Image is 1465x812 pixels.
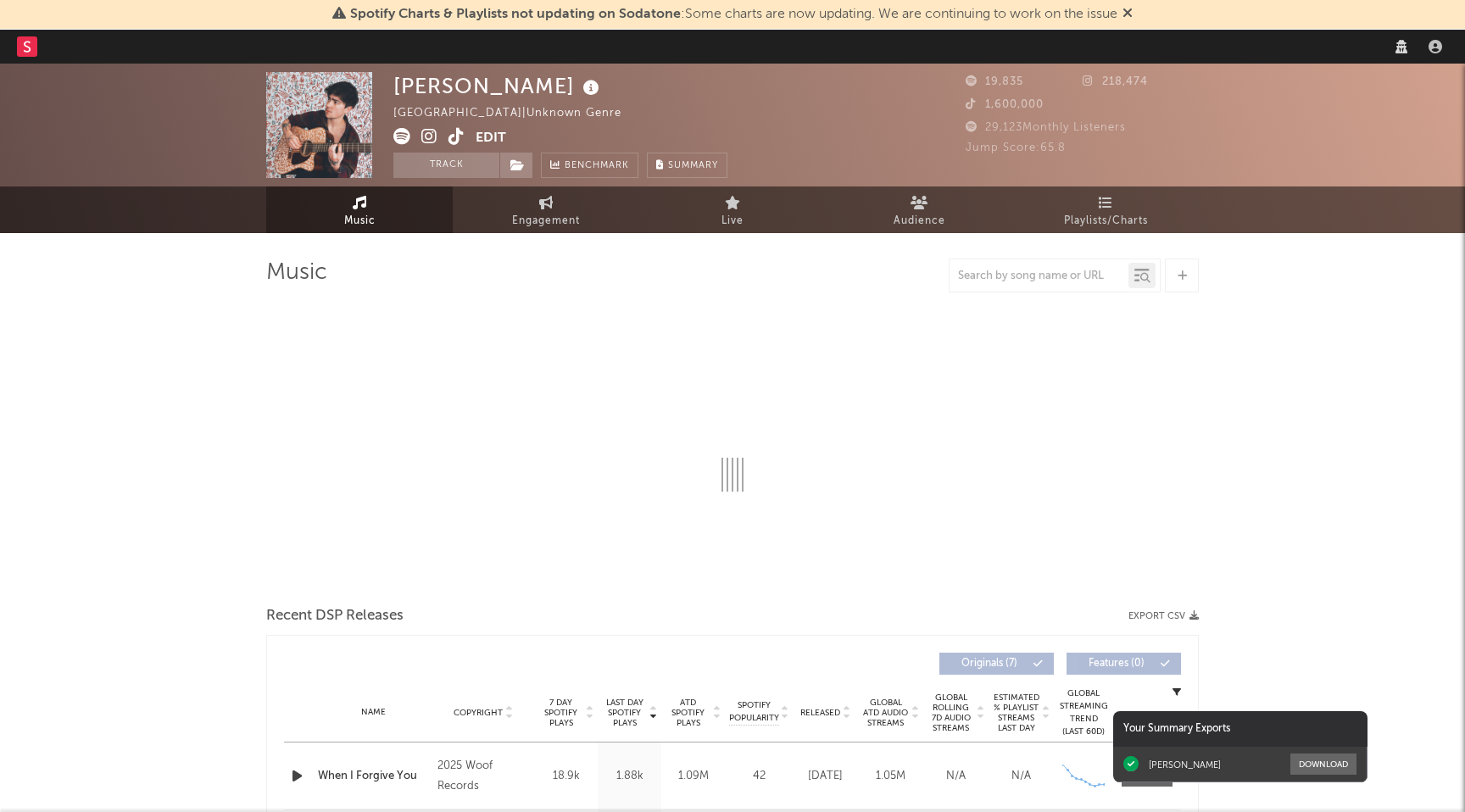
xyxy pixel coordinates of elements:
[647,153,727,178] button: Summary
[318,706,429,719] div: Name
[1067,653,1181,675] button: Features(0)
[729,699,779,725] span: Spotify Popularity
[1113,711,1368,747] div: Your Summary Exports
[538,698,583,728] span: 7 Day Spotify Plays
[797,768,854,785] div: [DATE]
[318,768,429,785] a: When I Forgive You
[512,211,580,231] span: Engagement
[437,756,530,797] div: 2025 Woof Records
[966,122,1126,133] span: 29,123 Monthly Listeners
[602,768,657,785] div: 1.88k
[1064,211,1148,231] span: Playlists/Charts
[476,128,506,149] button: Edit
[350,8,1117,21] span: : Some charts are now updating. We are continuing to work on the issue
[1122,8,1133,21] span: Dismiss
[894,211,945,231] span: Audience
[565,156,629,176] span: Benchmark
[393,72,604,100] div: [PERSON_NAME]
[993,692,1039,733] span: Estimated % Playlist Streams Last Day
[966,99,1044,110] span: 1,600,000
[950,270,1128,283] input: Search by song name or URL
[862,768,919,785] div: 1.05M
[966,76,1023,87] span: 19,835
[1290,754,1356,775] button: Download
[993,768,1050,785] div: N/A
[1083,76,1148,87] span: 218,474
[350,8,681,21] span: Spotify Charts & Playlists not updating on Sodatone
[666,768,721,785] div: 1.09M
[602,698,647,728] span: Last Day Spotify Plays
[266,186,453,233] a: Music
[1012,186,1199,233] a: Playlists/Charts
[950,659,1028,669] span: Originals ( 7 )
[668,161,718,170] span: Summary
[344,211,376,231] span: Music
[939,653,1054,675] button: Originals(7)
[1058,687,1109,738] div: Global Streaming Trend (Last 60D)
[966,142,1066,153] span: Jump Score: 65.8
[1128,611,1199,621] button: Export CSV
[453,186,639,233] a: Engagement
[800,708,840,718] span: Released
[826,186,1012,233] a: Audience
[862,698,909,728] span: Global ATD Audio Streams
[393,153,499,178] button: Track
[927,692,974,733] span: Global Rolling 7D Audio Streams
[266,606,404,626] span: Recent DSP Releases
[1149,759,1221,770] div: [PERSON_NAME]
[538,768,593,785] div: 18.9k
[454,708,503,718] span: Copyright
[1078,659,1156,669] span: Features ( 0 )
[927,768,984,785] div: N/A
[639,186,826,233] a: Live
[393,103,660,124] div: [GEOGRAPHIC_DATA] | Unknown Genre
[721,211,744,231] span: Live
[541,153,638,178] a: Benchmark
[729,768,788,785] div: 42
[666,698,710,728] span: ATD Spotify Plays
